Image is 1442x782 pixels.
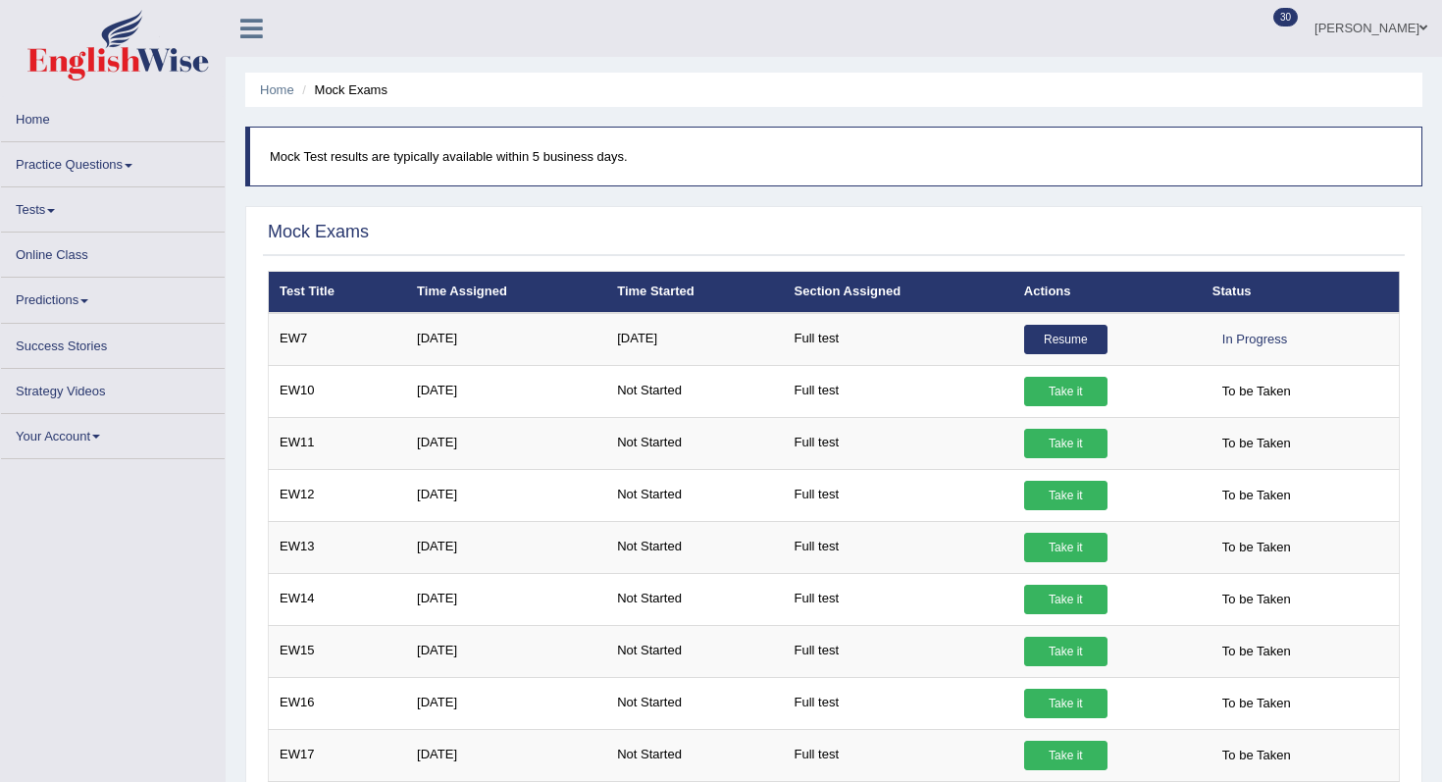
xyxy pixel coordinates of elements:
[784,313,1013,366] td: Full test
[606,573,783,625] td: Not Started
[606,365,783,417] td: Not Started
[606,417,783,469] td: Not Started
[406,365,606,417] td: [DATE]
[606,625,783,677] td: Not Started
[1024,637,1107,666] a: Take it
[406,677,606,729] td: [DATE]
[1212,741,1301,770] span: To be Taken
[269,365,407,417] td: EW10
[784,729,1013,781] td: Full test
[606,272,783,313] th: Time Started
[1024,533,1107,562] a: Take it
[269,729,407,781] td: EW17
[406,469,606,521] td: [DATE]
[406,417,606,469] td: [DATE]
[1212,637,1301,666] span: To be Taken
[784,272,1013,313] th: Section Assigned
[1212,533,1301,562] span: To be Taken
[270,147,1402,166] p: Mock Test results are typically available within 5 business days.
[406,729,606,781] td: [DATE]
[1,414,225,452] a: Your Account
[1024,481,1107,510] a: Take it
[1,369,225,407] a: Strategy Videos
[784,417,1013,469] td: Full test
[784,469,1013,521] td: Full test
[406,521,606,573] td: [DATE]
[1212,377,1301,406] span: To be Taken
[1,97,225,135] a: Home
[268,223,369,242] h2: Mock Exams
[784,365,1013,417] td: Full test
[606,469,783,521] td: Not Started
[406,272,606,313] th: Time Assigned
[1,187,225,226] a: Tests
[784,521,1013,573] td: Full test
[406,625,606,677] td: [DATE]
[1,142,225,181] a: Practice Questions
[1212,481,1301,510] span: To be Taken
[1212,429,1301,458] span: To be Taken
[1024,325,1107,354] a: Resume
[269,521,407,573] td: EW13
[269,625,407,677] td: EW15
[1,278,225,316] a: Predictions
[606,521,783,573] td: Not Started
[606,677,783,729] td: Not Started
[269,272,407,313] th: Test Title
[784,573,1013,625] td: Full test
[1212,585,1301,614] span: To be Taken
[406,313,606,366] td: [DATE]
[1024,741,1107,770] a: Take it
[260,82,294,97] a: Home
[1024,429,1107,458] a: Take it
[606,729,783,781] td: Not Started
[269,677,407,729] td: EW16
[1212,689,1301,718] span: To be Taken
[1024,377,1107,406] a: Take it
[269,417,407,469] td: EW11
[269,313,407,366] td: EW7
[784,625,1013,677] td: Full test
[1024,689,1107,718] a: Take it
[297,80,387,99] li: Mock Exams
[606,313,783,366] td: [DATE]
[1,233,225,271] a: Online Class
[269,469,407,521] td: EW12
[1024,585,1107,614] a: Take it
[784,677,1013,729] td: Full test
[1273,8,1298,26] span: 30
[1,324,225,362] a: Success Stories
[269,573,407,625] td: EW14
[1212,325,1297,354] div: In Progress
[406,573,606,625] td: [DATE]
[1013,272,1202,313] th: Actions
[1202,272,1400,313] th: Status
